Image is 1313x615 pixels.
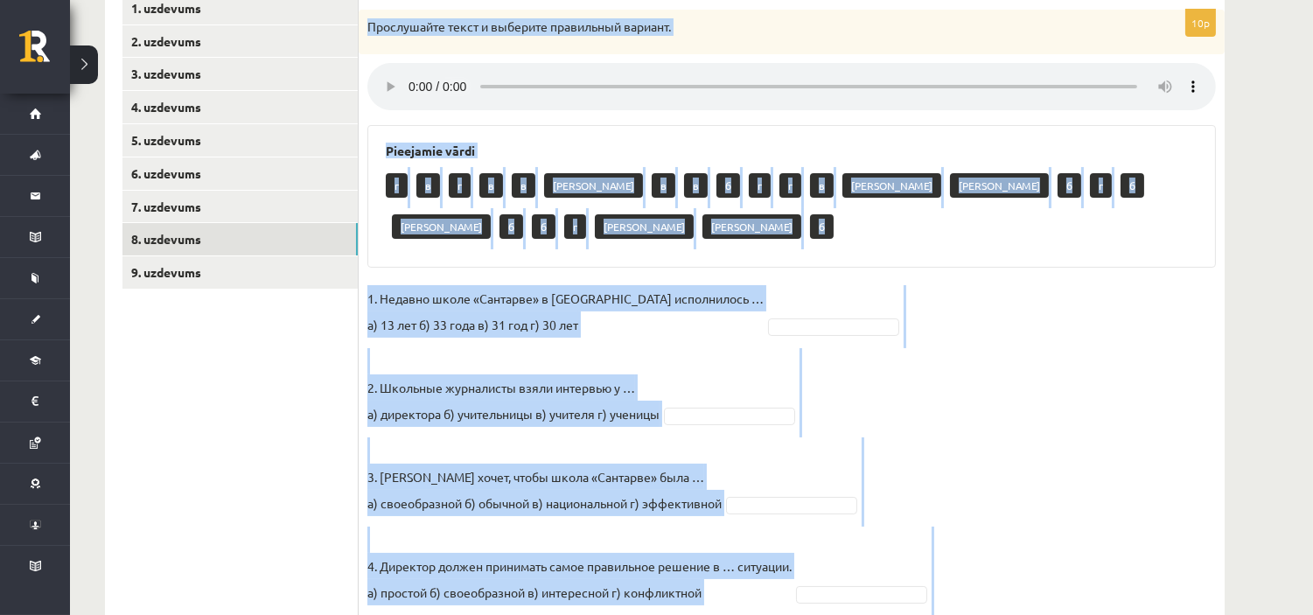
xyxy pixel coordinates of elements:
[1121,173,1144,198] p: б
[122,191,358,223] a: 7. uzdevums
[367,437,722,516] p: 3. [PERSON_NAME] хочет, чтобы школа «Сантарве» была … а) своеобразной б) обычной в) национальной ...
[532,214,555,239] p: б
[19,31,70,74] a: Rīgas 1. Tālmācības vidusskola
[449,173,471,198] p: г
[386,143,1198,158] h3: Pieejamie vārdi
[416,173,440,198] p: в
[122,256,358,289] a: 9. uzdevums
[810,173,834,198] p: в
[499,214,523,239] p: б
[479,173,503,198] p: в
[1090,173,1112,198] p: г
[716,173,740,198] p: б
[367,527,792,605] p: 4. Директор должен принимать самое правильное решение в … ситуации. а) простой б) своеобразной в)...
[1058,173,1081,198] p: б
[392,214,491,239] p: [PERSON_NAME]
[564,214,586,239] p: г
[595,214,694,239] p: [PERSON_NAME]
[702,214,801,239] p: [PERSON_NAME]
[122,58,358,90] a: 3. uzdevums
[122,223,358,255] a: 8. uzdevums
[652,173,675,198] p: в
[810,214,834,239] p: б
[544,173,643,198] p: [PERSON_NAME]
[749,173,771,198] p: г
[512,173,535,198] p: в
[122,91,358,123] a: 4. uzdevums
[367,285,764,338] p: 1. Недавно школе «Сантарве» в [GEOGRAPHIC_DATA] исполнилось … а) 13 лет б) 33 года в) 31 год г) 3...
[386,173,408,198] p: г
[122,25,358,58] a: 2. uzdevums
[684,173,708,198] p: в
[122,124,358,157] a: 5. uzdevums
[122,157,358,190] a: 6. uzdevums
[367,18,1128,36] p: Прослушайте текст и выберите правильный вариант.
[1185,9,1216,37] p: 10p
[367,348,660,427] p: 2. Школьные журналисты взяли интервью у … а) директора б) учительницы в) учителя г) ученицы
[950,173,1049,198] p: [PERSON_NAME]
[779,173,801,198] p: г
[842,173,941,198] p: [PERSON_NAME]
